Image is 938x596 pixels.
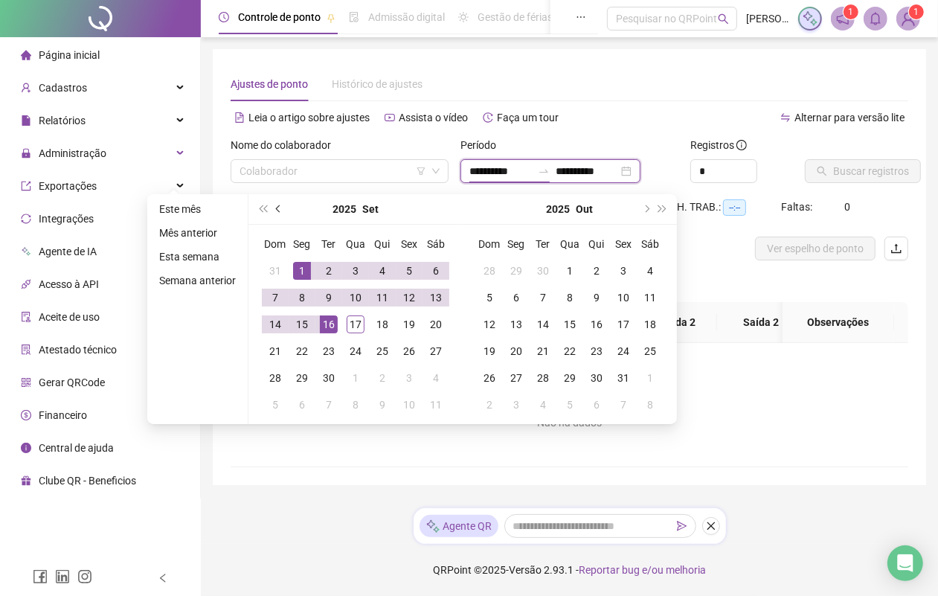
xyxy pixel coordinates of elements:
div: 10 [347,289,364,307]
div: 28 [266,369,284,387]
div: 21 [534,342,552,360]
td: 2025-10-27 [503,365,530,391]
td: 2025-10-29 [556,365,583,391]
div: 1 [347,369,364,387]
span: lock [21,148,31,158]
td: 2025-09-17 [342,311,369,338]
div: 7 [534,289,552,307]
div: 27 [427,342,445,360]
div: 14 [534,315,552,333]
td: 2025-10-09 [369,391,396,418]
div: 10 [400,396,418,414]
span: Cadastros [39,82,87,94]
span: audit [21,312,31,322]
th: Seg [289,231,315,257]
td: 2025-09-27 [423,338,449,365]
div: 29 [561,369,579,387]
span: qrcode [21,377,31,388]
td: 2025-10-20 [503,338,530,365]
td: 2025-10-16 [583,311,610,338]
td: 2025-10-15 [556,311,583,338]
sup: Atualize o seu contato no menu Meus Dados [909,4,924,19]
div: 8 [641,396,659,414]
span: gift [21,475,31,486]
td: 2025-10-31 [610,365,637,391]
span: pushpin [327,13,335,22]
span: history [483,112,493,123]
div: 6 [427,262,445,280]
td: 2025-09-19 [396,311,423,338]
button: month panel [362,194,379,224]
td: 2025-10-01 [342,365,369,391]
td: 2025-10-18 [637,311,664,338]
div: 29 [293,369,311,387]
span: file [21,115,31,126]
td: 2025-09-18 [369,311,396,338]
td: 2025-09-05 [396,257,423,284]
span: upload [890,243,902,254]
td: 2025-10-13 [503,311,530,338]
td: 2025-10-09 [583,284,610,311]
td: 2025-10-17 [610,311,637,338]
span: file-text [234,112,245,123]
div: 14 [266,315,284,333]
span: info-circle [21,443,31,453]
td: 2025-10-06 [289,391,315,418]
span: Observações [794,314,882,330]
th: Saída 2 [717,302,805,343]
div: 9 [588,289,605,307]
span: Assista o vídeo [399,112,468,124]
td: 2025-10-25 [637,338,664,365]
div: 10 [614,289,632,307]
span: swap [780,112,791,123]
td: 2025-10-08 [342,391,369,418]
td: 2025-11-01 [637,365,664,391]
div: 28 [534,369,552,387]
span: Aceite de uso [39,311,100,323]
span: Histórico de ajustes [332,78,423,90]
div: 1 [641,369,659,387]
div: 11 [427,396,445,414]
div: 11 [373,289,391,307]
span: Faltas: [781,201,815,213]
div: 9 [320,289,338,307]
span: dollar [21,410,31,420]
span: Central de ajuda [39,442,114,454]
td: 2025-09-16 [315,311,342,338]
img: sparkle-icon.fc2bf0ac1784a2077858766a79e2daf3.svg [802,10,818,27]
div: 7 [320,396,338,414]
img: 61362 [897,7,919,30]
button: next-year [637,194,654,224]
td: 2025-11-06 [583,391,610,418]
div: 12 [481,315,498,333]
td: 2025-09-26 [396,338,423,365]
th: Observações [783,302,894,343]
span: down [431,167,440,176]
span: Registros [690,137,747,153]
span: facebook [33,569,48,584]
td: 2025-10-02 [583,257,610,284]
span: --:-- [723,199,746,216]
span: Reportar bug e/ou melhoria [579,564,706,576]
th: Seg [503,231,530,257]
div: 8 [561,289,579,307]
td: 2025-10-22 [556,338,583,365]
span: Gerar QRCode [39,376,105,388]
span: Alternar para versão lite [794,112,905,124]
div: 24 [614,342,632,360]
div: 4 [427,369,445,387]
div: 5 [400,262,418,280]
div: 19 [400,315,418,333]
div: 22 [293,342,311,360]
span: Clube QR - Beneficios [39,475,136,487]
span: instagram [77,569,92,584]
span: export [21,181,31,191]
td: 2025-09-15 [289,311,315,338]
button: Buscar registros [805,159,921,183]
span: close [706,521,716,531]
div: 6 [293,396,311,414]
td: 2025-08-31 [262,257,289,284]
span: file-done [349,12,359,22]
th: Qui [369,231,396,257]
div: 16 [320,315,338,333]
